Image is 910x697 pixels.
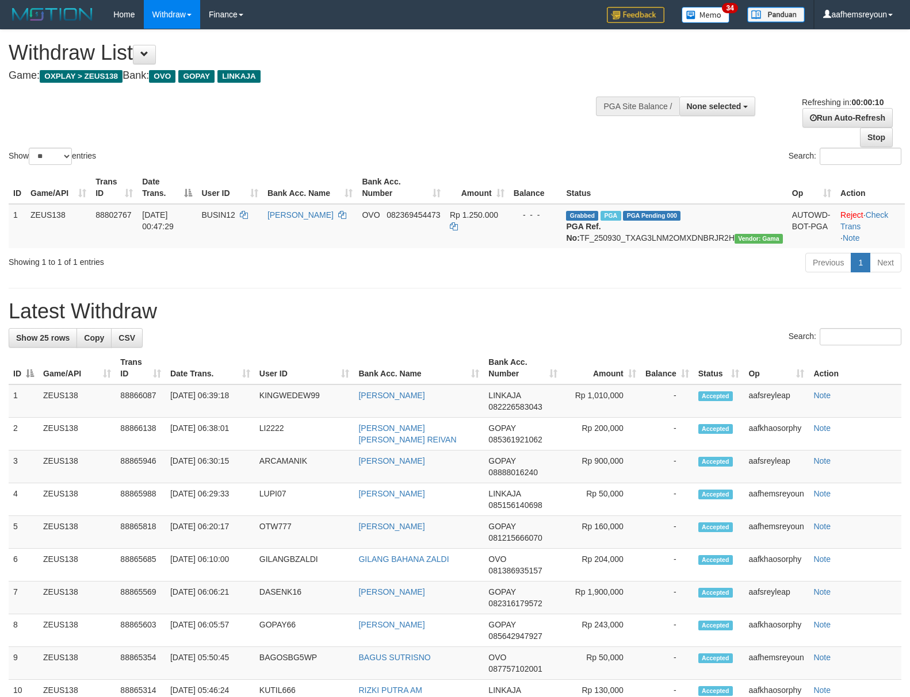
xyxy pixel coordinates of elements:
[116,549,166,582] td: 88865685
[484,352,562,384] th: Bank Acc. Number: activate to sort column ascending
[813,489,831,498] a: Note
[255,549,354,582] td: GILANGBZALDI
[641,582,694,614] td: -
[698,653,733,663] span: Accepted
[26,171,91,204] th: Game/API: activate to sort column ascending
[39,516,116,549] td: ZEUS138
[111,328,143,348] a: CSV
[91,171,137,204] th: Trans ID: activate to sort column ascending
[358,686,422,695] a: RIZKI PUTRA AM
[39,582,116,614] td: ZEUS138
[137,171,197,204] th: Date Trans.: activate to sort column descending
[39,352,116,384] th: Game/API: activate to sort column ascending
[39,549,116,582] td: ZEUS138
[201,210,235,220] span: BUSIN12
[255,614,354,647] td: GOPAY66
[698,686,733,696] span: Accepted
[255,450,354,483] td: ARCAMANIK
[9,582,39,614] td: 7
[40,70,123,83] span: OXPLAY > ZEUS138
[166,384,255,418] td: [DATE] 06:39:18
[641,549,694,582] td: -
[813,653,831,662] a: Note
[805,253,851,272] a: Previous
[166,614,255,647] td: [DATE] 06:05:57
[787,171,836,204] th: Op: activate to sort column ascending
[744,418,809,450] td: aafkhaosorphy
[698,424,733,434] span: Accepted
[358,653,430,662] a: BAGUS SUTRISNO
[562,418,640,450] td: Rp 200,000
[488,686,521,695] span: LINKAJA
[488,456,515,465] span: GOPAY
[562,549,640,582] td: Rp 204,000
[641,418,694,450] td: -
[488,522,515,531] span: GOPAY
[9,328,77,348] a: Show 25 rows
[9,148,96,165] label: Show entries
[166,516,255,549] td: [DATE] 06:20:17
[641,384,694,418] td: -
[698,588,733,598] span: Accepted
[744,549,809,582] td: aafkhaosorphy
[488,566,542,575] span: Copy 081386935157 to clipboard
[488,554,506,564] span: OVO
[562,614,640,647] td: Rp 243,000
[809,352,901,384] th: Action
[16,333,70,342] span: Show 25 rows
[445,171,509,204] th: Amount: activate to sort column ascending
[9,483,39,516] td: 4
[561,204,787,248] td: TF_250930_TXAG3LNM2OMXDNBRJR2H
[358,522,425,531] a: [PERSON_NAME]
[217,70,261,83] span: LINKAJA
[744,582,809,614] td: aafsreyleap
[744,450,809,483] td: aafsreyleap
[488,631,542,641] span: Copy 085642947927 to clipboard
[166,483,255,516] td: [DATE] 06:29:33
[641,483,694,516] td: -
[679,97,756,116] button: None selected
[9,384,39,418] td: 1
[116,614,166,647] td: 88865603
[116,483,166,516] td: 88865988
[488,489,521,498] span: LINKAJA
[9,300,901,323] h1: Latest Withdraw
[9,516,39,549] td: 5
[744,516,809,549] td: aafhemsreyoun
[813,554,831,564] a: Note
[26,204,91,248] td: ZEUS138
[488,620,515,629] span: GOPAY
[488,402,542,411] span: Copy 082226583043 to clipboard
[39,384,116,418] td: ZEUS138
[641,352,694,384] th: Balance: activate to sort column ascending
[39,614,116,647] td: ZEUS138
[607,7,664,23] img: Feedback.jpg
[813,686,831,695] a: Note
[9,70,595,82] h4: Game: Bank:
[836,171,905,204] th: Action
[263,171,358,204] th: Bank Acc. Name: activate to sort column ascending
[596,97,679,116] div: PGA Site Balance /
[562,483,640,516] td: Rp 50,000
[802,98,884,107] span: Refreshing in:
[682,7,730,23] img: Button%20Memo.svg
[488,587,515,596] span: GOPAY
[9,204,26,248] td: 1
[255,582,354,614] td: DASENK16
[744,614,809,647] td: aafkhaosorphy
[813,456,831,465] a: Note
[601,211,621,221] span: Marked by aafsreyleap
[566,211,598,221] span: Grabbed
[488,533,542,542] span: Copy 081215666070 to clipboard
[255,483,354,516] td: LUPI07
[562,647,640,680] td: Rp 50,000
[29,148,72,165] select: Showentries
[255,384,354,418] td: KINGWEDEW99
[9,647,39,680] td: 9
[744,483,809,516] td: aafhemsreyoun
[39,418,116,450] td: ZEUS138
[843,233,860,242] a: Note
[789,328,901,345] label: Search:
[488,435,542,444] span: Copy 085361921062 to clipboard
[787,204,836,248] td: AUTOWD-BOT-PGA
